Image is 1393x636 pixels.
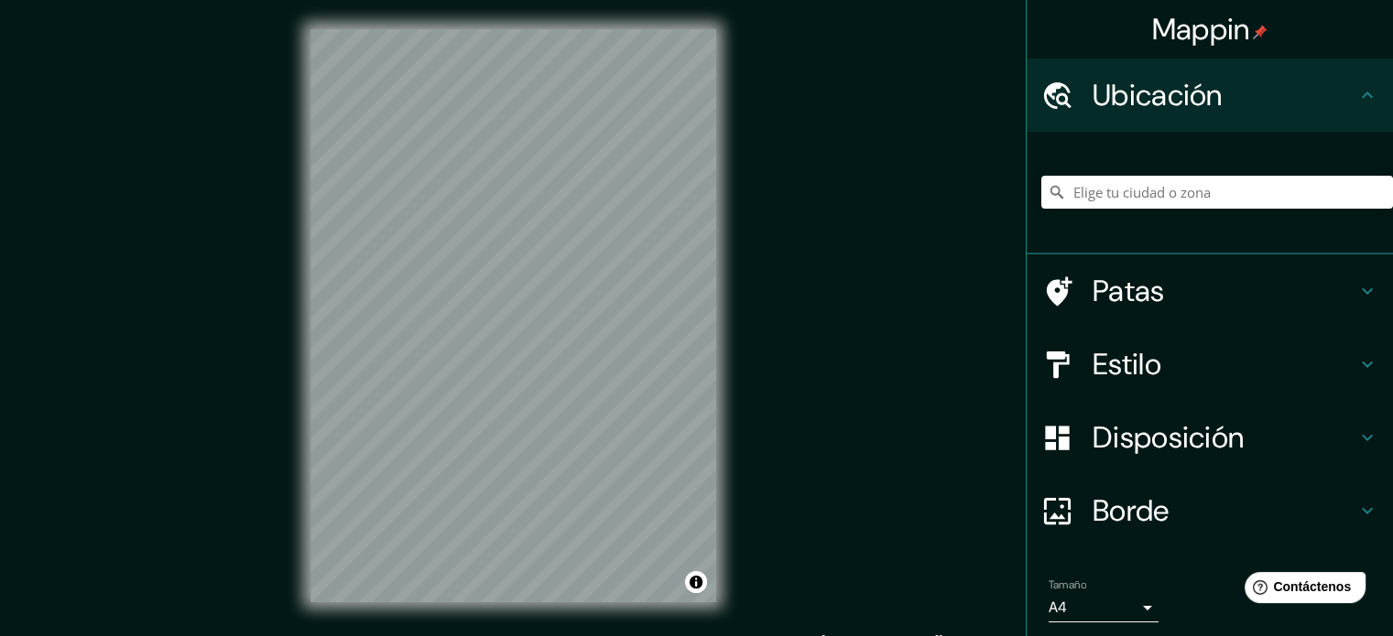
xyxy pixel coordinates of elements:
font: Tamaño [1049,577,1086,592]
font: Disposición [1093,418,1244,457]
font: Estilo [1093,345,1161,383]
div: Estilo [1027,328,1393,401]
input: Elige tu ciudad o zona [1041,176,1393,209]
font: Mappin [1152,10,1250,49]
font: A4 [1049,598,1067,617]
font: Ubicación [1093,76,1223,114]
div: Borde [1027,474,1393,547]
img: pin-icon.png [1253,25,1268,39]
iframe: Lanzador de widgets de ayuda [1230,565,1373,616]
canvas: Mapa [310,29,716,602]
font: Borde [1093,491,1170,530]
button: Activar o desactivar atribución [685,571,707,593]
div: A4 [1049,593,1159,622]
div: Patas [1027,254,1393,328]
div: Disposición [1027,401,1393,474]
font: Patas [1093,272,1165,310]
div: Ubicación [1027,59,1393,132]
